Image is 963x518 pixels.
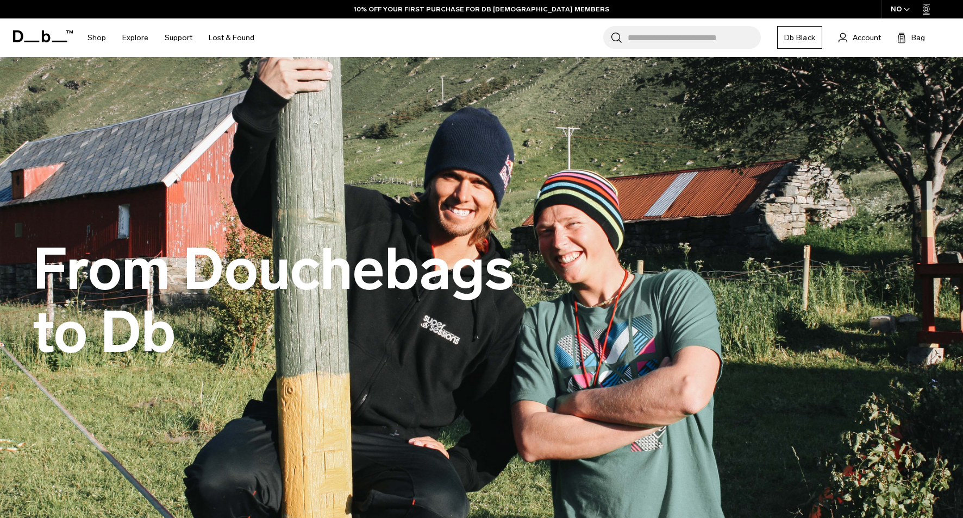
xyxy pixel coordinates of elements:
span: Bag [911,32,925,43]
a: Db Black [777,26,822,49]
a: Support [165,18,192,57]
a: Explore [122,18,148,57]
a: 10% OFF YOUR FIRST PURCHASE FOR DB [DEMOGRAPHIC_DATA] MEMBERS [354,4,609,14]
h1: From Douchebags to Db [33,238,522,364]
button: Bag [897,31,925,44]
a: Account [839,31,881,44]
span: Account [853,32,881,43]
nav: Main Navigation [79,18,262,57]
a: Shop [87,18,106,57]
a: Lost & Found [209,18,254,57]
